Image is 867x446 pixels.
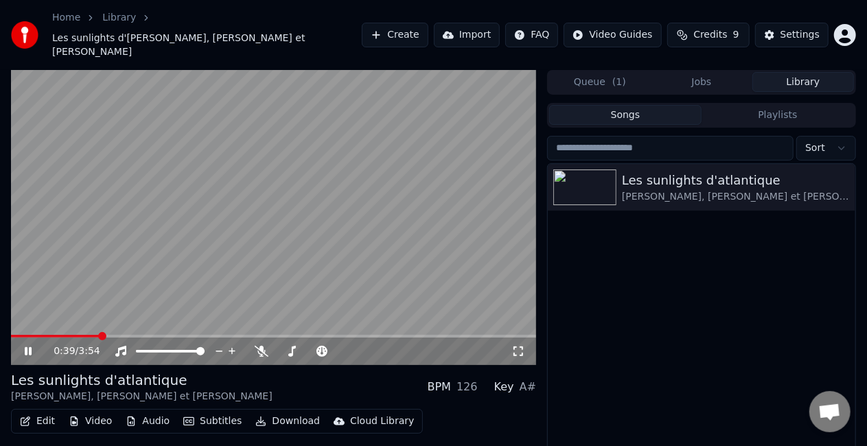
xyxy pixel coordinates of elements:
[752,72,854,92] button: Library
[52,32,362,59] span: Les sunlights d'[PERSON_NAME], [PERSON_NAME] et [PERSON_NAME]
[693,28,727,42] span: Credits
[622,171,850,190] div: Les sunlights d'atlantique
[781,28,820,42] div: Settings
[456,379,478,395] div: 126
[702,105,854,125] button: Playlists
[54,344,86,358] div: /
[564,23,661,47] button: Video Guides
[54,344,75,358] span: 0:39
[63,412,117,431] button: Video
[667,23,750,47] button: Credits9
[622,190,850,204] div: [PERSON_NAME], [PERSON_NAME] et [PERSON_NAME]
[102,11,136,25] a: Library
[362,23,428,47] button: Create
[428,379,451,395] div: BPM
[11,371,273,390] div: Les sunlights d'atlantique
[549,72,651,92] button: Queue
[120,412,175,431] button: Audio
[350,414,414,428] div: Cloud Library
[11,21,38,49] img: youka
[651,72,752,92] button: Jobs
[505,23,558,47] button: FAQ
[733,28,739,42] span: 9
[250,412,325,431] button: Download
[434,23,500,47] button: Import
[494,379,514,395] div: Key
[11,390,273,403] div: [PERSON_NAME], [PERSON_NAME] et [PERSON_NAME]
[178,412,247,431] button: Subtitles
[14,412,60,431] button: Edit
[755,23,829,47] button: Settings
[612,75,626,89] span: ( 1 )
[805,141,825,155] span: Sort
[52,11,362,59] nav: breadcrumb
[549,105,702,125] button: Songs
[809,391,851,432] a: Open chat
[78,344,100,358] span: 3:54
[52,11,80,25] a: Home
[520,379,536,395] div: A#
